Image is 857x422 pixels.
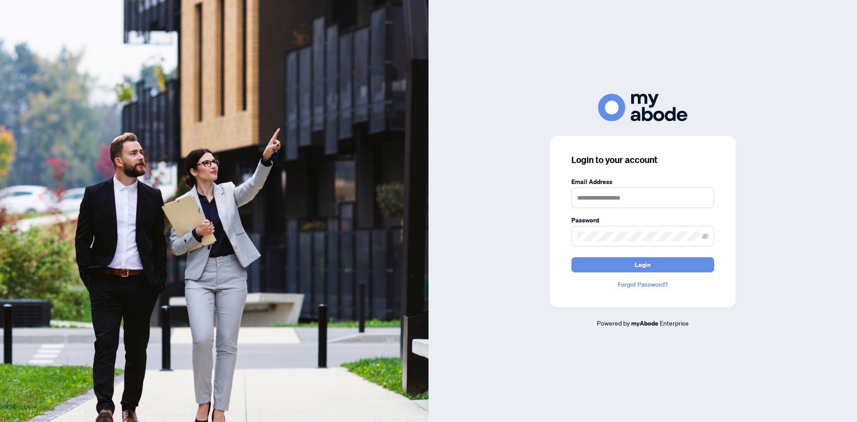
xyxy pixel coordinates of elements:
label: Email Address [571,177,714,187]
span: Powered by [597,319,630,327]
span: Enterprise [660,319,689,327]
span: eye-invisible [702,233,708,239]
button: Login [571,257,714,272]
h3: Login to your account [571,154,714,166]
label: Password [571,215,714,225]
a: Forgot Password? [571,280,714,289]
img: ma-logo [598,94,687,121]
a: myAbode [631,318,658,328]
span: Login [635,258,651,272]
